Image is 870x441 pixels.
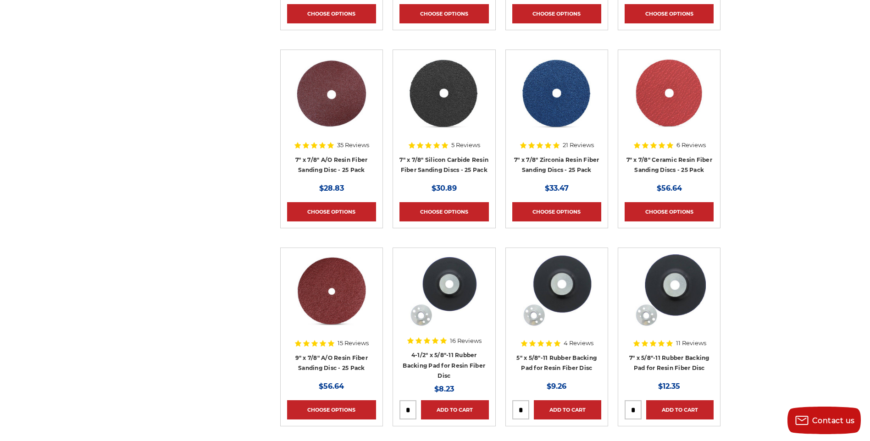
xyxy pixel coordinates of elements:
[625,254,714,343] a: 7" Resin Fiber Rubber Backing Pad 5/8-11 nut
[399,56,488,145] a: 7 Inch Silicon Carbide Resin Fiber Disc
[287,4,376,23] a: Choose Options
[319,382,344,391] span: $56.64
[545,184,569,193] span: $33.47
[563,142,594,148] span: 21 Reviews
[450,338,482,344] span: 16 Reviews
[399,202,488,221] a: Choose Options
[295,56,368,130] img: 7 inch aluminum oxide resin fiber disc
[625,4,714,23] a: Choose Options
[338,340,369,346] span: 15 Reviews
[657,184,682,193] span: $56.64
[287,202,376,221] a: Choose Options
[514,156,599,174] a: 7" x 7/8" Zirconia Resin Fiber Sanding Discs - 25 Pack
[646,400,714,419] a: Add to Cart
[295,254,368,328] img: 9" x 7/8" Aluminum Oxide Resin Fiber Disc
[399,156,488,174] a: 7" x 7/8" Silicon Carbide Resin Fiber Sanding Discs - 25 Pack
[432,184,457,193] span: $30.89
[812,416,855,425] span: Contact us
[534,400,601,419] a: Add to Cart
[625,56,714,145] a: 7 inch ceramic resin fiber disc
[520,56,593,130] img: 7 inch zirconia resin fiber disc
[337,142,369,148] span: 35 Reviews
[547,382,566,391] span: $9.26
[512,254,601,343] a: 5 Inch Backing Pad for resin fiber disc with 5/8"-11 locking nut rubber
[632,56,706,130] img: 7 inch ceramic resin fiber disc
[516,354,597,372] a: 5" x 5/8"-11 Rubber Backing Pad for Resin Fiber Disc
[512,56,601,145] a: 7 inch zirconia resin fiber disc
[403,352,485,379] a: 4-1/2" x 5/8"-11 Rubber Backing Pad for Resin Fiber Disc
[676,142,706,148] span: 6 Reviews
[520,254,593,328] img: 5 Inch Backing Pad for resin fiber disc with 5/8"-11 locking nut rubber
[407,254,481,328] img: 4-1/2" Resin Fiber Disc Backing Pad Flexible Rubber
[512,4,601,23] a: Choose Options
[658,382,680,391] span: $12.35
[626,156,712,174] a: 7" x 7/8" Ceramic Resin Fiber Sanding Discs - 25 Pack
[451,142,480,148] span: 5 Reviews
[512,202,601,221] a: Choose Options
[787,407,861,434] button: Contact us
[434,385,454,393] span: $8.23
[295,156,367,174] a: 7" x 7/8" A/O Resin Fiber Sanding Disc - 25 Pack
[632,254,706,328] img: 7" Resin Fiber Rubber Backing Pad 5/8-11 nut
[625,202,714,221] a: Choose Options
[421,400,488,419] a: Add to Cart
[407,56,481,130] img: 7 Inch Silicon Carbide Resin Fiber Disc
[676,340,706,346] span: 11 Reviews
[287,56,376,145] a: 7 inch aluminum oxide resin fiber disc
[399,4,488,23] a: Choose Options
[287,254,376,343] a: 9" x 7/8" Aluminum Oxide Resin Fiber Disc
[629,354,709,372] a: 7" x 5/8"-11 Rubber Backing Pad for Resin Fiber Disc
[564,340,593,346] span: 4 Reviews
[319,184,344,193] span: $28.83
[399,254,488,343] a: 4-1/2" Resin Fiber Disc Backing Pad Flexible Rubber
[295,354,368,372] a: 9" x 7/8" A/O Resin Fiber Sanding Disc - 25 Pack
[287,400,376,419] a: Choose Options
